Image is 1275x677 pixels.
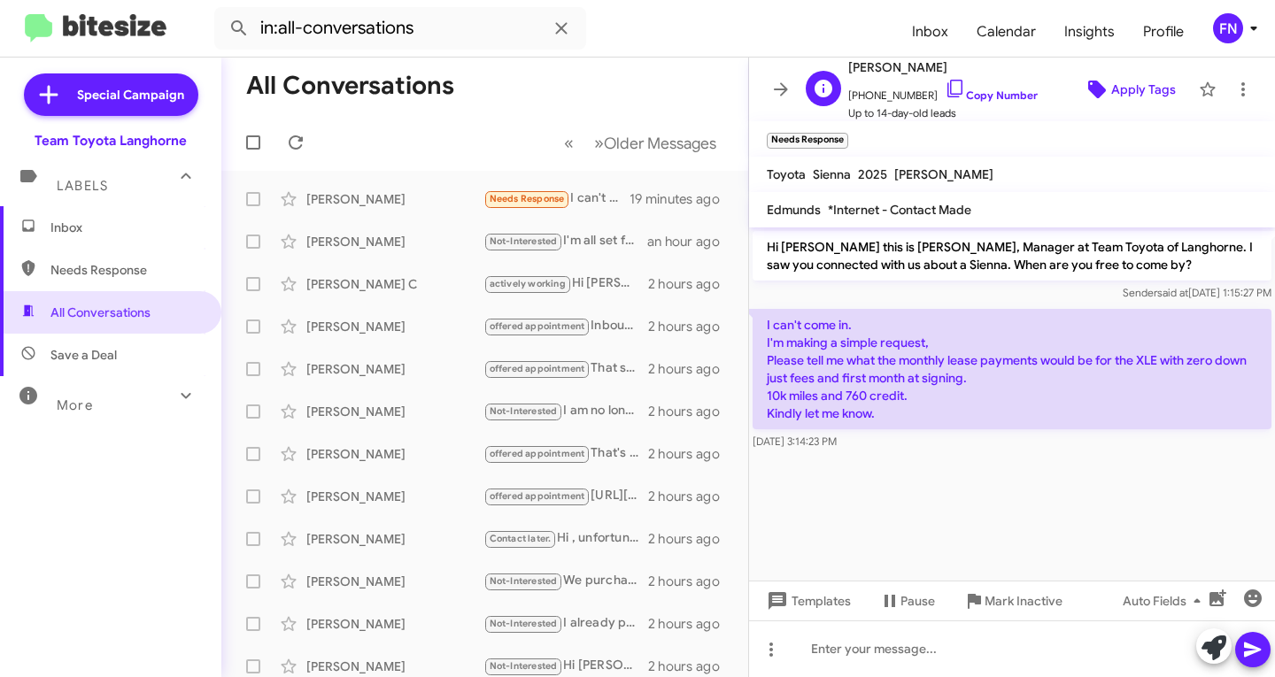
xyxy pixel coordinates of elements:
[1050,6,1129,58] a: Insights
[306,360,483,378] div: [PERSON_NAME]
[306,615,483,633] div: [PERSON_NAME]
[306,530,483,548] div: [PERSON_NAME]
[490,405,558,417] span: Not-Interested
[865,585,949,617] button: Pause
[604,134,716,153] span: Older Messages
[945,88,1038,102] a: Copy Number
[490,660,558,672] span: Not-Interested
[50,346,117,364] span: Save a Deal
[648,403,734,420] div: 2 hours ago
[985,585,1062,617] span: Mark Inactive
[483,273,648,294] div: Hi [PERSON_NAME], Thanks for checking. If you can make Stock 25452 (Corolla 2025) work for $20K a...
[630,190,734,208] div: 19 minutes ago
[306,573,483,590] div: [PERSON_NAME]
[648,573,734,590] div: 2 hours ago
[24,73,198,116] a: Special Campaign
[1123,286,1271,299] span: Sender [DATE] 1:15:27 PM
[50,304,151,321] span: All Conversations
[898,6,962,58] a: Inbox
[483,316,648,336] div: Inbound Call
[306,318,483,335] div: [PERSON_NAME]
[648,445,734,463] div: 2 hours ago
[848,104,1038,122] span: Up to 14-day-old leads
[813,166,851,182] span: Sienna
[648,360,734,378] div: 2 hours ago
[490,278,566,289] span: actively working
[306,403,483,420] div: [PERSON_NAME]
[57,178,108,194] span: Labels
[648,275,734,293] div: 2 hours ago
[490,363,585,374] span: offered appointment
[848,57,1038,78] span: [PERSON_NAME]
[648,318,734,335] div: 2 hours ago
[647,233,734,250] div: an hour ago
[753,231,1271,281] p: Hi [PERSON_NAME] this is [PERSON_NAME], Manager at Team Toyota of Langhorne. I saw you connected ...
[1111,73,1176,105] span: Apply Tags
[490,320,585,332] span: offered appointment
[483,401,648,421] div: I am no longer in the market, thank you
[894,166,993,182] span: [PERSON_NAME]
[767,133,848,149] small: Needs Response
[949,585,1077,617] button: Mark Inactive
[490,533,552,544] span: Contact later.
[1129,6,1198,58] a: Profile
[77,86,184,104] span: Special Campaign
[483,443,648,464] div: That's exciting! The 2026 Rav4s are sure to be popular. In the meantime, if you're considering se...
[306,488,483,505] div: [PERSON_NAME]
[214,7,586,50] input: Search
[35,132,187,150] div: Team Toyota Langhorne
[57,397,93,413] span: More
[753,435,837,448] span: [DATE] 3:14:23 PM
[1123,585,1208,617] span: Auto Fields
[483,571,648,591] div: We purchased something. Thanks.
[306,658,483,675] div: [PERSON_NAME]
[564,132,574,154] span: «
[648,488,734,505] div: 2 hours ago
[490,193,565,204] span: Needs Response
[767,202,821,218] span: Edmunds
[490,618,558,629] span: Not-Interested
[1069,73,1190,105] button: Apply Tags
[594,132,604,154] span: »
[483,231,647,251] div: I'm all set for know thank you
[648,658,734,675] div: 2 hours ago
[483,613,648,634] div: I already purchased a vehicle.
[490,235,558,247] span: Not-Interested
[490,490,585,502] span: offered appointment
[1198,13,1256,43] button: FN
[246,72,454,100] h1: All Conversations
[306,445,483,463] div: [PERSON_NAME]
[553,125,584,161] button: Previous
[483,358,648,379] div: That sounds great! Feel free to reach out anytime if you have questions or find something you like.
[1213,13,1243,43] div: FN
[1109,585,1222,617] button: Auto Fields
[306,233,483,250] div: [PERSON_NAME]
[50,219,201,236] span: Inbox
[648,615,734,633] div: 2 hours ago
[749,585,865,617] button: Templates
[583,125,727,161] button: Next
[753,309,1271,429] p: I can't come in. I'm making a simple request, Please tell me what the monthly lease payments woul...
[490,575,558,587] span: Not-Interested
[848,78,1038,104] span: [PHONE_NUMBER]
[483,528,648,549] div: Hi , unfortunately I have up the search. I will try back in. A few months.
[483,656,648,676] div: Hi [PERSON_NAME] im not look for vehicle any more.
[483,188,630,209] div: I can't come in. I'm making a simple request, Please tell me what the monthly lease payments woul...
[1157,286,1188,299] span: said at
[858,166,887,182] span: 2025
[767,166,806,182] span: Toyota
[900,585,935,617] span: Pause
[490,448,585,459] span: offered appointment
[554,125,727,161] nav: Page navigation example
[483,486,648,506] div: [URL][DOMAIN_NAME]
[306,190,483,208] div: [PERSON_NAME]
[828,202,971,218] span: *Internet - Contact Made
[962,6,1050,58] a: Calendar
[648,530,734,548] div: 2 hours ago
[50,261,201,279] span: Needs Response
[763,585,851,617] span: Templates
